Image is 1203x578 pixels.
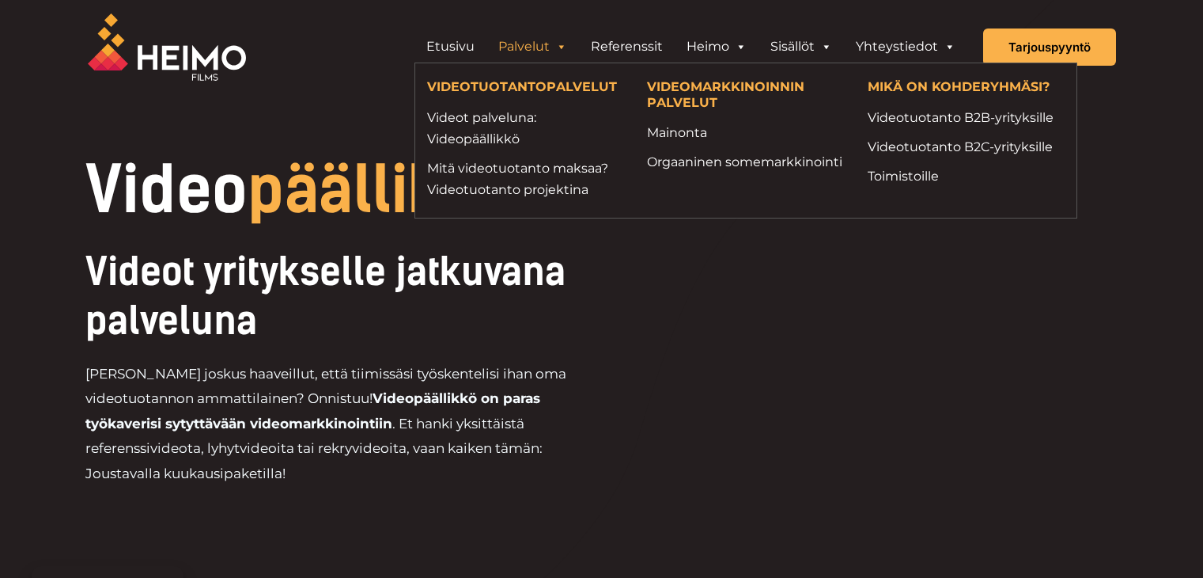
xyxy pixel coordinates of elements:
[427,107,624,150] a: Videot palveluna: Videopäällikkö
[85,362,602,487] p: [PERSON_NAME] joskus haaveillut, että tiimissäsi työskentelisi ihan oma videotuotannon ammattilai...
[85,390,540,432] strong: Videopäällikkö on paras työkaverisi sytyttävään videomarkkinointiin
[868,79,1065,98] h4: MIKÄ ON KOHDERYHMÄSI?
[248,152,513,228] span: päällikkö
[844,31,967,63] a: Yhteystiedot
[85,249,566,344] span: Videot yritykselle jatkuvana palveluna
[486,31,579,63] a: Palvelut
[647,79,844,113] h4: VIDEOMARKKINOINNIN PALVELUT
[675,31,758,63] a: Heimo
[427,79,624,98] h4: VIDEOTUOTANTOPALVELUT
[647,151,844,173] a: Orgaaninen somemarkkinointi
[427,158,624,200] a: Mitä videotuotanto maksaa?Videotuotanto projektina
[88,13,246,81] img: Heimo Filmsin logo
[647,122,844,143] a: Mainonta
[407,31,975,63] aside: Header Widget 1
[868,165,1065,187] a: Toimistoille
[758,31,844,63] a: Sisällöt
[579,31,675,63] a: Referenssit
[414,31,486,63] a: Etusivu
[868,136,1065,158] a: Videotuotanto B2C-yrityksille
[983,29,1116,66] a: Tarjouspyyntö
[868,107,1065,128] a: Videotuotanto B2B-yrityksille
[85,158,709,222] h1: Video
